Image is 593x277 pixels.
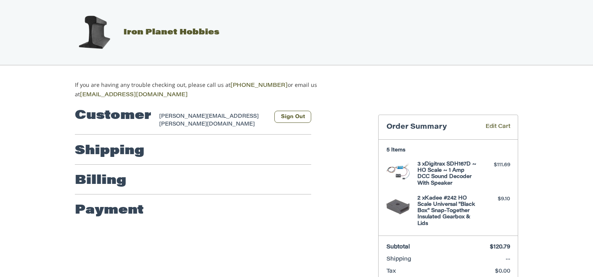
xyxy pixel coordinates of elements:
a: Edit Cart [474,123,510,132]
h2: Customer [75,108,151,124]
span: $120.79 [490,245,510,250]
div: $111.69 [479,161,510,169]
span: Shipping [386,257,411,262]
span: Tax [386,269,396,274]
span: $0.00 [495,269,510,274]
h4: 2 x Kadee #242 HO Scale Universal "Black Box" Snap-Together Insulated Gearbox & Lids [417,195,477,227]
a: Iron Planet Hobbies [67,29,219,36]
h2: Billing [75,173,126,189]
h2: Shipping [75,143,144,159]
span: Iron Planet Hobbies [123,29,219,36]
h3: Order Summary [386,123,474,132]
div: $9.10 [479,195,510,203]
a: [PHONE_NUMBER] [230,83,288,88]
span: -- [506,257,510,262]
a: [EMAIL_ADDRESS][DOMAIN_NAME] [80,92,188,98]
span: Subtotal [386,245,410,250]
h2: Payment [75,203,144,218]
div: [PERSON_NAME][EMAIL_ADDRESS][PERSON_NAME][DOMAIN_NAME] [159,113,267,128]
h3: 5 Items [386,147,510,153]
p: If you are having any trouble checking out, please call us at or email us at [75,81,342,99]
h4: 3 x Digitrax SDH167D ~ HO Scale ~ 1 Amp DCC Sound Decoder With Speaker [417,161,477,187]
img: Iron Planet Hobbies [74,13,114,52]
button: Sign Out [274,111,311,123]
